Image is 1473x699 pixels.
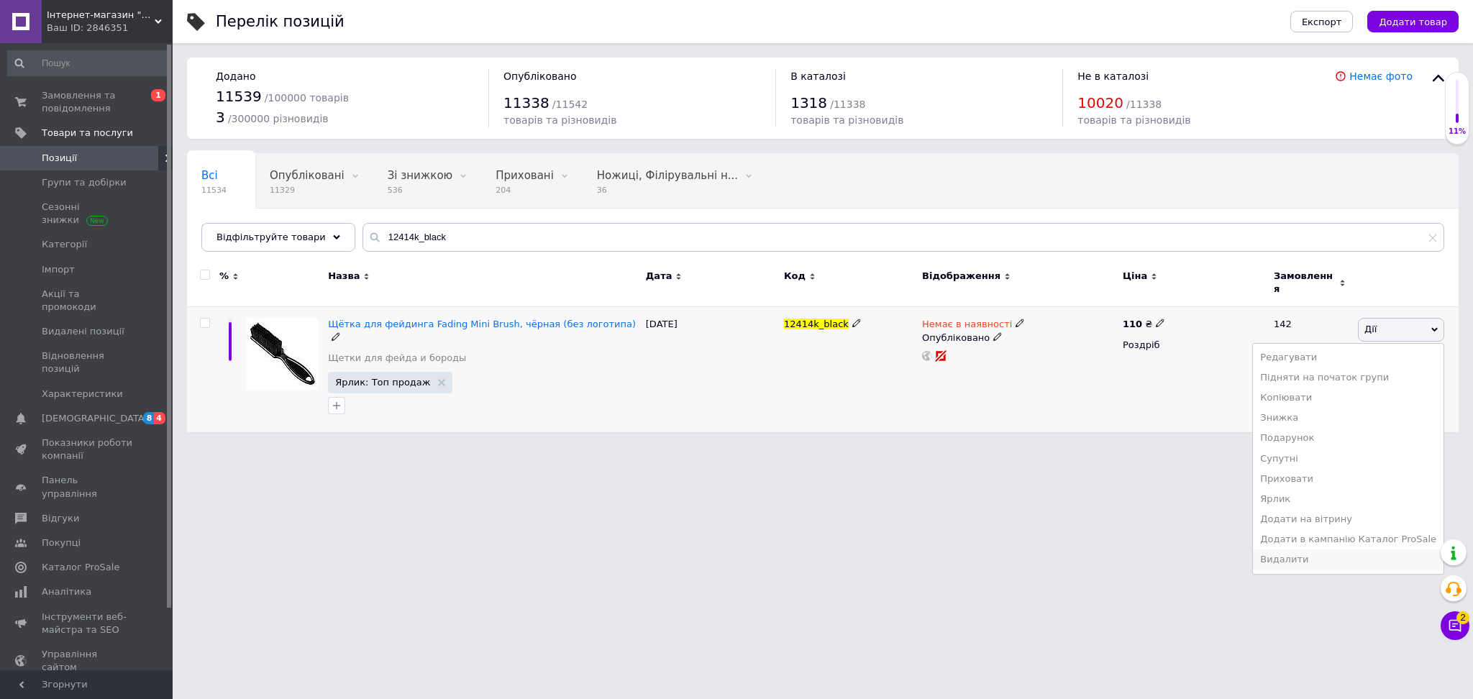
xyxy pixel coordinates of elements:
span: Групи та добірки [42,176,127,189]
span: 536 [388,185,452,196]
span: Аналітика [42,585,91,598]
span: 11329 [270,185,345,196]
span: / 300000 різновидів [228,113,329,124]
span: 11539 [216,88,262,105]
span: В каталозі [790,70,846,82]
div: ₴ [1123,318,1165,331]
span: Замовлення та повідомлення [42,89,133,115]
b: 110 [1123,319,1142,329]
span: Додано [216,70,255,82]
span: Показники роботи компанії [42,437,133,462]
li: Додати в кампанію Каталог ProSale [1253,529,1444,549]
span: Інтернет-магазин "Flattop" [47,9,155,22]
span: / 11338 [830,99,865,110]
div: Ваш ID: 2846351 [47,22,173,35]
input: Пошук по назві позиції, артикулу і пошуковим запитам [362,223,1444,252]
span: Опубліковані [270,169,345,182]
li: Додати на вітрину [1253,509,1444,529]
li: Редагувати [1253,347,1444,367]
div: Перелік позицій [216,14,345,29]
span: Каталог ProSale [42,561,119,574]
span: 204 [496,185,554,196]
span: Імпорт [42,263,75,276]
button: Додати товар [1367,11,1459,32]
li: Ярлик [1253,489,1444,509]
li: Знижка [1253,408,1444,428]
span: % [219,270,229,283]
span: товарів та різновидів [503,114,616,126]
span: Покупці [42,536,81,549]
span: Видалені позиції [42,325,124,338]
span: 11534 [201,185,227,196]
span: Панель управління [42,474,133,500]
span: товарів та різновидів [790,114,903,126]
span: Категорії [42,238,87,251]
span: [DEMOGRAPHIC_DATA] [42,412,148,425]
span: 8 [143,412,155,424]
li: Підняти на початок групи [1253,367,1444,388]
span: 1 [151,89,165,101]
span: Назва [328,270,360,283]
span: Відгуки [42,512,79,525]
li: Видалити [1253,549,1444,570]
span: 11338 [503,94,549,111]
span: Замовлення [1274,270,1336,296]
span: / 11542 [552,99,588,110]
div: 142 [1265,307,1354,432]
li: Подарунок [1253,428,1444,448]
div: Роздріб [1123,339,1262,352]
span: Інструменти веб-майстра та SEO [42,611,133,636]
span: товарів та різновидів [1077,114,1190,126]
span: Дії [1364,324,1377,334]
span: Код [784,270,806,283]
div: [DATE] [642,307,780,432]
span: Позиції [42,152,77,165]
span: 10020 [1077,94,1123,111]
div: Ножиці, Філірувальні ножиці, Ножиці прямі, Чохли для ножиць, Підставки для ножиць, Аксесуари для ... [583,154,767,209]
span: Зі знижкою [388,169,452,182]
span: Не в каталозі [1077,70,1149,82]
span: 3 [216,109,225,126]
button: Експорт [1290,11,1354,32]
span: / 100000 товарів [265,92,349,104]
span: 4 [154,412,165,424]
a: Щетки для фейда и бороды [328,352,466,365]
div: Опубліковано [922,332,1116,344]
img: Щётка для фейдинга Fading Mini Brush, чёрная (без логотипа) [247,318,319,390]
span: Ножиці, Філірувальні н... [597,169,738,182]
span: Товари та послуги [42,127,133,140]
span: Відновлення позицій [42,349,133,375]
span: Ярлик: Топ продаж [335,378,430,387]
span: 2 [1456,611,1469,624]
span: Сезонні знижки [42,201,133,227]
div: 11% [1446,127,1469,137]
span: Вітрина [201,224,245,237]
span: 1318 [790,94,827,111]
a: Немає фото [1349,70,1413,82]
span: Експорт [1302,17,1342,27]
li: Супутні [1253,449,1444,469]
span: 36 [597,185,738,196]
button: Чат з покупцем2 [1441,611,1469,640]
span: Ціна [1123,270,1147,283]
a: Щётка для фейдинга Fading Mini Brush, чёрная (без логотипа) [328,319,636,329]
span: Додати товар [1379,17,1447,27]
input: Пошук [7,50,169,76]
span: Дата [646,270,672,283]
li: Приховати [1253,469,1444,489]
span: Приховані [496,169,554,182]
span: Управління сайтом [42,648,133,674]
span: Характеристики [42,388,123,401]
li: Копіювати [1253,388,1444,408]
span: Всі [201,169,218,182]
span: Відображення [922,270,1000,283]
span: Акції та промокоди [42,288,133,314]
span: / 11338 [1126,99,1162,110]
span: Відфільтруйте товари [216,232,326,242]
span: Немає в наявності [922,319,1012,334]
span: 12414k_black [784,319,849,329]
span: Опубліковано [503,70,577,82]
